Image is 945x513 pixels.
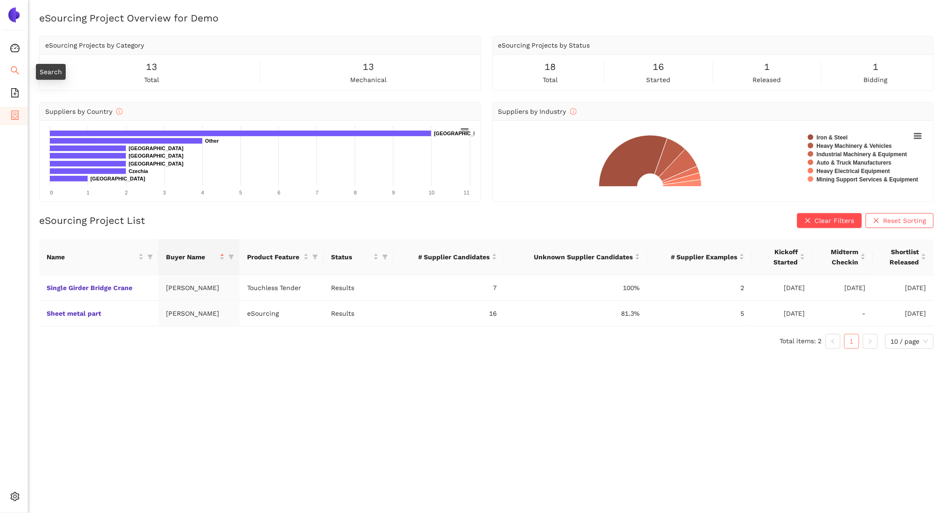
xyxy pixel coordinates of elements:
text: 0 [50,190,53,195]
li: Next Page [863,334,878,349]
a: 1 [845,334,859,348]
text: 5 [239,190,242,195]
span: info-circle [116,108,123,115]
span: 1 [873,60,878,74]
td: Touchless Tender [240,275,324,301]
th: this column's title is Name,this column is sortable [39,239,159,275]
text: Heavy Machinery & Vehicles [817,143,892,149]
span: # Supplier Examples [655,252,738,262]
td: 81.3% [504,301,648,326]
text: 2 [125,190,128,195]
td: 100% [504,275,648,301]
th: this column's title is Kickoff Started,this column is sortable [752,239,813,275]
text: [GEOGRAPHIC_DATA] [129,146,184,151]
span: setting [10,489,20,507]
text: 10 [429,190,435,195]
button: closeClear Filters [797,213,862,228]
span: filter [227,250,236,264]
span: mechanical [350,75,386,85]
span: eSourcing Projects by Category [45,42,144,49]
span: Shortlist Released [881,247,919,267]
th: this column's title is Status,this column is sortable [324,239,393,275]
td: eSourcing [240,301,324,326]
text: Heavy Electrical Equipment [817,168,890,174]
text: 1 [87,190,90,195]
th: this column's title is Midterm Checkin,this column is sortable [813,239,873,275]
span: Reset Sorting [883,215,926,226]
span: eSourcing Projects by Status [498,42,590,49]
text: Industrial Machinery & Equipment [817,151,907,158]
text: Auto & Truck Manufacturers [817,159,892,166]
text: [GEOGRAPHIC_DATA] [129,161,184,166]
span: Name [47,252,137,262]
td: [DATE] [752,301,813,326]
text: [GEOGRAPHIC_DATA] [434,131,489,136]
span: Kickoff Started [759,247,798,267]
span: filter [380,250,390,264]
h2: eSourcing Project Overview for Demo [39,11,934,25]
td: [DATE] [752,275,813,301]
span: left [830,339,836,344]
text: Mining Support Services & Equipment [817,176,918,183]
text: [GEOGRAPHIC_DATA] [90,176,145,181]
span: filter [147,254,153,260]
span: Clear Filters [815,215,855,226]
div: Page Size [885,334,934,349]
span: filter [310,250,320,264]
span: 13 [146,60,157,74]
span: filter [228,254,234,260]
span: 10 / page [891,334,928,348]
span: 1 [765,60,770,74]
th: this column's title is Unknown Supplier Candidates,this column is sortable [504,239,648,275]
span: Unknown Supplier Candidates [512,252,633,262]
td: [PERSON_NAME] [159,275,240,301]
span: Product Feature [247,252,302,262]
text: 8 [354,190,357,195]
span: search [10,62,20,81]
text: 7 [316,190,318,195]
span: Midterm Checkin [820,247,859,267]
li: Total items: 2 [780,334,822,349]
span: Buyer Name [166,252,218,262]
td: - [813,301,873,326]
span: filter [145,250,155,264]
td: Results [324,275,393,301]
td: Results [324,301,393,326]
span: filter [312,254,318,260]
button: right [863,334,878,349]
button: left [826,334,841,349]
span: filter [382,254,388,260]
h2: eSourcing Project List [39,214,145,227]
td: 16 [393,301,504,326]
td: 2 [648,275,752,301]
span: right [868,339,873,344]
span: 13 [363,60,374,74]
span: 16 [653,60,664,74]
th: this column's title is # Supplier Examples,this column is sortable [648,239,752,275]
span: bidding [864,75,888,85]
text: 11 [464,190,469,195]
span: total [543,75,558,85]
span: info-circle [570,108,577,115]
td: 5 [648,301,752,326]
text: [GEOGRAPHIC_DATA] [129,153,184,159]
span: total [144,75,159,85]
span: Status [331,252,372,262]
span: 18 [545,60,556,74]
li: Previous Page [826,334,841,349]
span: released [753,75,781,85]
th: this column's title is # Supplier Candidates,this column is sortable [393,239,504,275]
img: Logo [7,7,21,22]
text: 9 [392,190,395,195]
td: [DATE] [813,275,873,301]
span: Suppliers by Industry [498,108,577,115]
td: [PERSON_NAME] [159,301,240,326]
td: [DATE] [873,275,934,301]
span: Suppliers by Country [45,108,123,115]
td: [DATE] [873,301,934,326]
text: 6 [277,190,280,195]
th: this column's title is Product Feature,this column is sortable [240,239,324,275]
span: container [10,107,20,126]
text: Czechia [129,168,148,174]
div: Search [36,64,66,80]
